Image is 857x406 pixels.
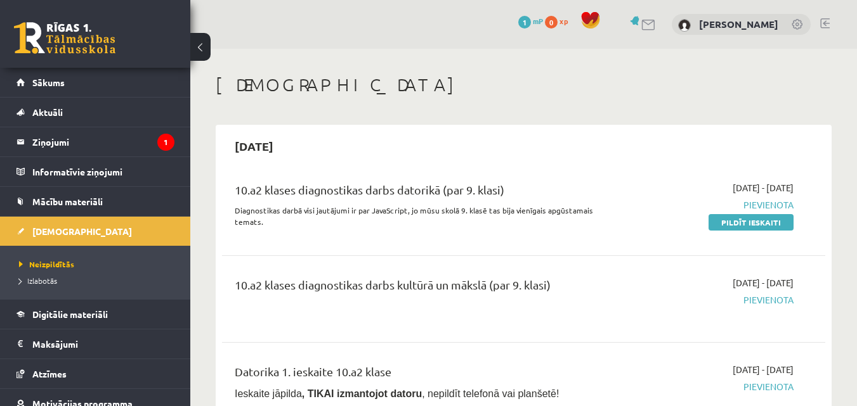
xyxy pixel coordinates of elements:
a: Aktuāli [16,98,174,127]
a: Informatīvie ziņojumi [16,157,174,186]
a: Atzīmes [16,359,174,388]
span: Sākums [32,77,65,88]
a: Pildīt ieskaiti [709,214,794,231]
p: Diagnostikas darbā visi jautājumi ir par JavaScript, jo mūsu skolā 9. klasē tas bija vienīgais ap... [235,205,601,227]
span: Izlabotās [19,276,57,286]
div: Datorika 1. ieskaite 10.a2 klase [235,363,601,386]
img: Selīna Lanka [678,19,691,32]
a: 0 xp [545,16,574,26]
a: Mācību materiāli [16,187,174,216]
span: [DATE] - [DATE] [733,363,794,376]
a: [DEMOGRAPHIC_DATA] [16,217,174,246]
span: 1 [518,16,531,29]
span: Pievienota [620,293,794,307]
legend: Ziņojumi [32,127,174,156]
span: Pievienota [620,380,794,393]
span: Aktuāli [32,106,63,118]
a: [PERSON_NAME] [699,18,778,30]
legend: Maksājumi [32,329,174,358]
span: Pievienota [620,198,794,212]
span: [DATE] - [DATE] [733,181,794,194]
h2: [DATE] [222,131,286,161]
i: 1 [157,134,174,151]
span: xp [559,16,568,26]
span: Mācību materiāli [32,196,103,207]
div: 10.a2 klases diagnostikas darbs kultūrā un mākslā (par 9. klasi) [235,276,601,300]
div: 10.a2 klases diagnostikas darbs datorikā (par 9. klasi) [235,181,601,205]
span: Digitālie materiāli [32,308,108,320]
span: Atzīmes [32,368,67,379]
a: 1 mP [518,16,543,26]
span: [DATE] - [DATE] [733,276,794,289]
a: Neizpildītās [19,258,178,270]
span: [DEMOGRAPHIC_DATA] [32,225,132,237]
a: Sākums [16,68,174,97]
h1: [DEMOGRAPHIC_DATA] [216,74,832,96]
a: Rīgas 1. Tālmācības vidusskola [14,22,115,54]
span: mP [533,16,543,26]
span: Ieskaite jāpilda , nepildīt telefonā vai planšetē! [235,388,559,399]
b: , TIKAI izmantojot datoru [302,388,422,399]
a: Izlabotās [19,275,178,286]
a: Ziņojumi1 [16,127,174,156]
legend: Informatīvie ziņojumi [32,157,174,186]
a: Maksājumi [16,329,174,358]
span: Neizpildītās [19,259,74,269]
span: 0 [545,16,558,29]
a: Digitālie materiāli [16,300,174,329]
